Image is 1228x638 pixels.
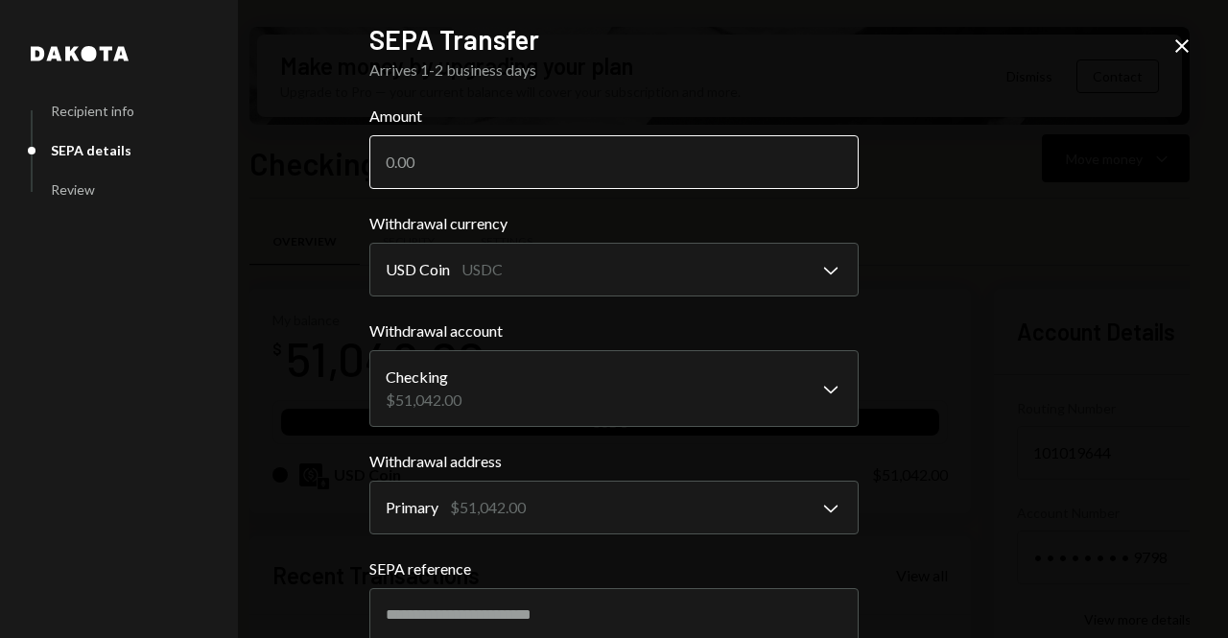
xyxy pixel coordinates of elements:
label: Withdrawal address [369,450,859,473]
div: SEPA details [51,142,131,158]
button: Withdrawal currency [369,243,859,296]
h2: SEPA Transfer [369,21,859,59]
label: SEPA reference [369,557,859,580]
input: 0.00 [369,135,859,189]
button: Withdrawal address [369,481,859,534]
div: USDC [461,258,503,281]
button: Withdrawal account [369,350,859,427]
div: Review [51,181,95,198]
label: Amount [369,105,859,128]
div: Arrives 1-2 business days [369,59,859,82]
div: Recipient info [51,103,134,119]
label: Withdrawal currency [369,212,859,235]
div: $51,042.00 [450,496,526,519]
label: Withdrawal account [369,319,859,343]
